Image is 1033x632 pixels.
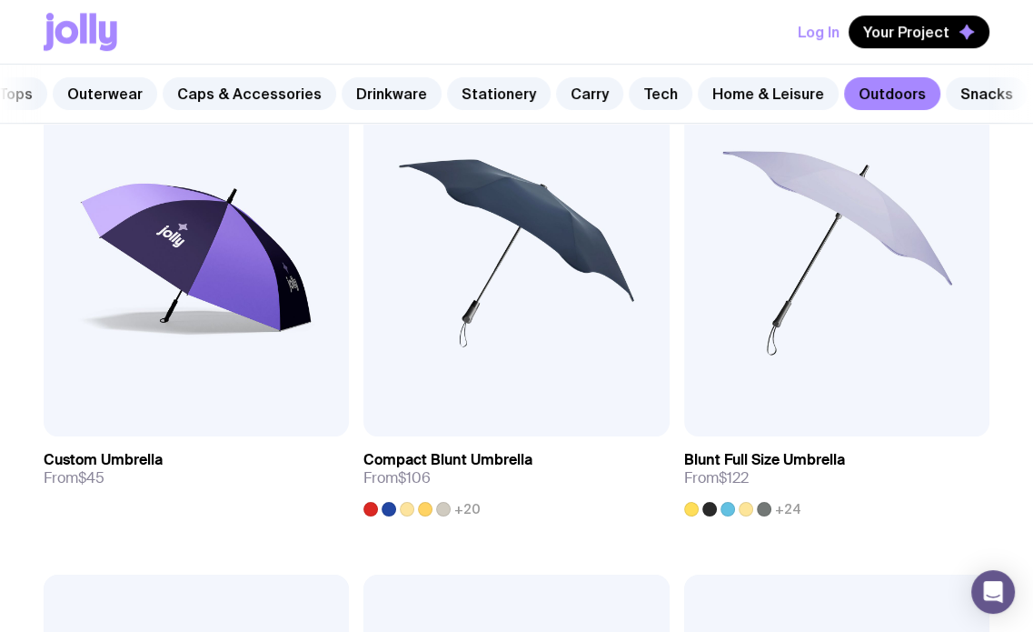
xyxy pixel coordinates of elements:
span: $122 [719,468,749,487]
h3: Compact Blunt Umbrella [363,451,532,469]
a: Carry [556,77,623,110]
a: Drinkware [342,77,442,110]
a: Caps & Accessories [163,77,336,110]
a: Stationery [447,77,551,110]
a: Outdoors [844,77,940,110]
span: Your Project [863,23,949,41]
span: +24 [775,502,801,517]
span: $45 [78,468,104,487]
a: Compact Blunt UmbrellaFrom$106+20 [363,436,669,517]
h3: Blunt Full Size Umbrella [684,451,845,469]
span: +20 [454,502,481,517]
a: Home & Leisure [698,77,839,110]
div: Open Intercom Messenger [971,570,1015,614]
button: Log In [798,15,839,48]
h3: Custom Umbrella [44,451,163,469]
a: Tech [629,77,692,110]
a: Custom UmbrellaFrom$45 [44,436,349,502]
button: Your Project [849,15,989,48]
span: From [44,469,104,487]
a: Blunt Full Size UmbrellaFrom$122+24 [684,436,989,517]
span: From [684,469,749,487]
a: Outerwear [53,77,157,110]
span: $106 [398,468,431,487]
span: From [363,469,431,487]
a: Snacks [946,77,1028,110]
